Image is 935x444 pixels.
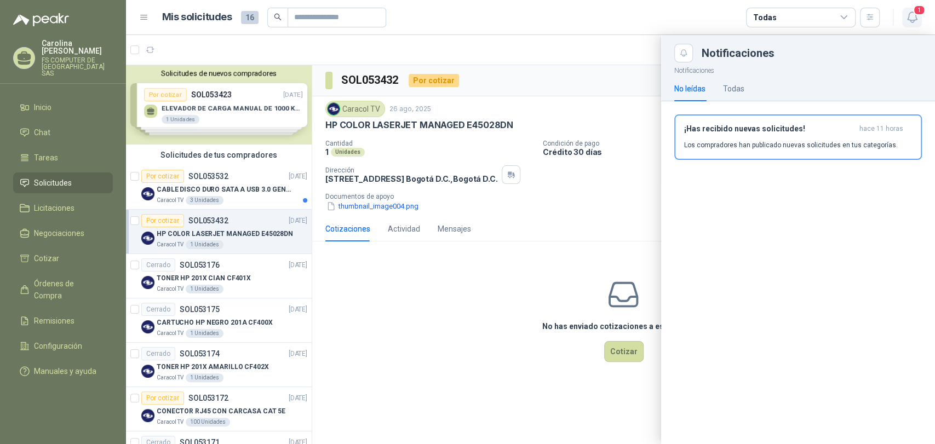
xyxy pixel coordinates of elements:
a: Negociaciones [13,223,113,244]
span: Cotizar [34,252,59,264]
a: Manuales y ayuda [13,361,113,382]
a: Cotizar [13,248,113,269]
span: Tareas [34,152,58,164]
button: ¡Has recibido nuevas solicitudes!hace 11 horas Los compradores han publicado nuevas solicitudes e... [674,114,922,160]
h3: ¡Has recibido nuevas solicitudes! [684,124,855,134]
span: Chat [34,126,50,139]
span: Remisiones [34,315,74,327]
p: Carolina [PERSON_NAME] [42,39,113,55]
button: Close [674,44,693,62]
div: No leídas [674,83,705,95]
p: Notificaciones [661,62,935,76]
a: Chat [13,122,113,143]
span: Inicio [34,101,51,113]
span: 16 [241,11,259,24]
a: Solicitudes [13,172,113,193]
button: 1 [902,8,922,27]
span: search [274,13,282,21]
a: Tareas [13,147,113,168]
span: hace 11 horas [859,124,903,134]
div: Todas [723,83,744,95]
img: Logo peakr [13,13,69,26]
p: Los compradores han publicado nuevas solicitudes en tus categorías. [684,140,898,150]
a: Configuración [13,336,113,356]
h1: Mis solicitudes [162,9,232,25]
span: 1 [913,5,925,15]
span: Licitaciones [34,202,74,214]
span: Negociaciones [34,227,84,239]
span: Manuales y ayuda [34,365,96,377]
span: Solicitudes [34,177,72,189]
a: Licitaciones [13,198,113,218]
a: Remisiones [13,310,113,331]
span: Configuración [34,340,82,352]
div: Todas [753,11,776,24]
span: Órdenes de Compra [34,278,102,302]
p: FS COMPUTER DE [GEOGRAPHIC_DATA] SAS [42,57,113,77]
a: Inicio [13,97,113,118]
div: Notificaciones [702,48,922,59]
a: Órdenes de Compra [13,273,113,306]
